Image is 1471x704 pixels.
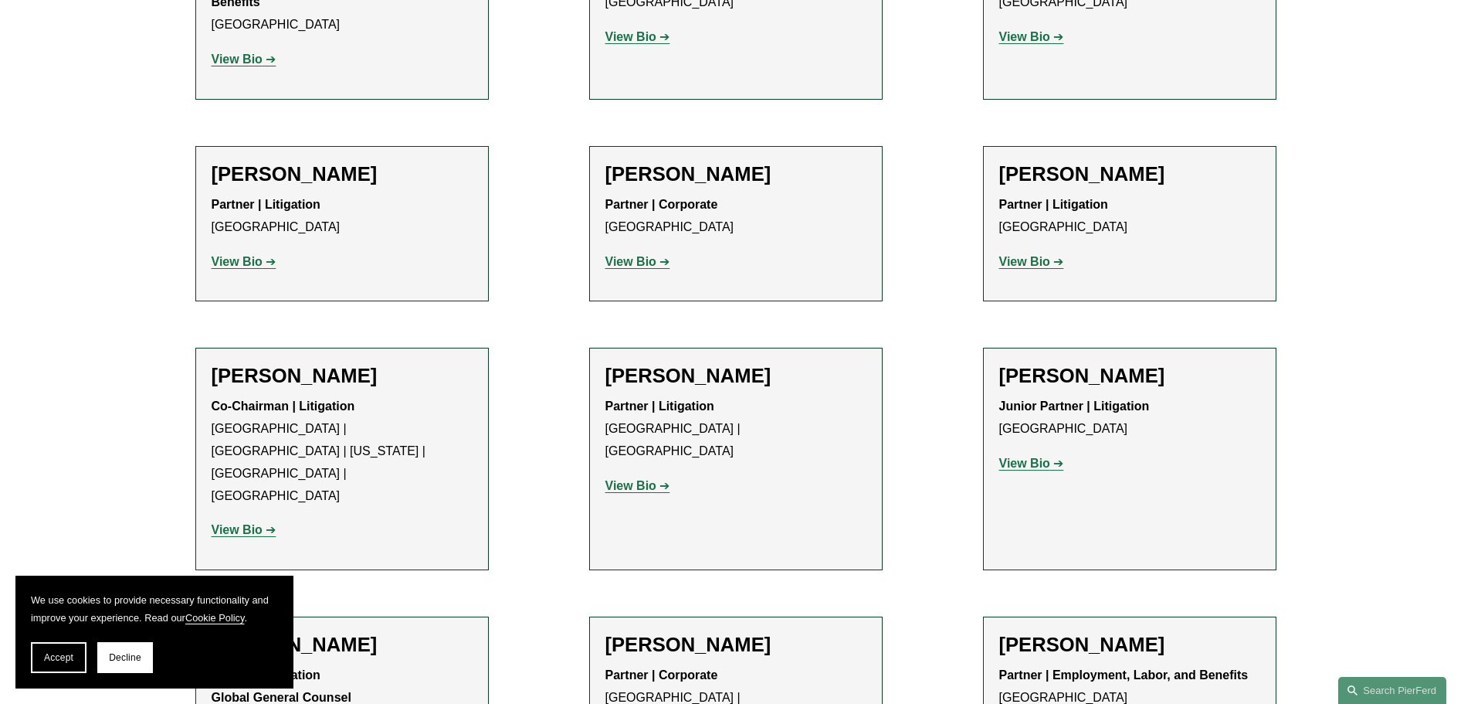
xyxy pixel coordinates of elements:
p: [GEOGRAPHIC_DATA] [212,194,473,239]
a: View Bio [212,255,276,268]
a: View Bio [212,53,276,66]
h2: [PERSON_NAME] [212,162,473,186]
button: Accept [31,642,86,673]
strong: View Bio [999,457,1050,470]
h2: [PERSON_NAME] [212,364,473,388]
strong: Partner | Corporate [605,198,718,211]
p: [GEOGRAPHIC_DATA] [999,396,1260,440]
h2: [PERSON_NAME] [605,633,866,657]
strong: View Bio [212,53,263,66]
a: View Bio [605,255,670,268]
h2: [PERSON_NAME] [999,633,1260,657]
strong: View Bio [999,30,1050,43]
p: [GEOGRAPHIC_DATA] | [GEOGRAPHIC_DATA] | [US_STATE] | [GEOGRAPHIC_DATA] | [GEOGRAPHIC_DATA] [212,396,473,507]
h2: [PERSON_NAME] [605,364,866,388]
a: View Bio [605,479,670,492]
strong: View Bio [605,479,656,492]
strong: Junior Partner | Litigation [999,400,1150,413]
strong: View Bio [999,255,1050,268]
span: Decline [109,652,141,663]
section: Cookie banner [15,576,293,689]
h2: [PERSON_NAME] [999,162,1260,186]
strong: Partner | Litigation [999,198,1108,211]
a: Cookie Policy [185,612,245,624]
a: View Bio [605,30,670,43]
button: Decline [97,642,153,673]
h2: [PERSON_NAME] [605,162,866,186]
span: Accept [44,652,73,663]
p: We use cookies to provide necessary functionality and improve your experience. Read our . [31,591,278,627]
strong: View Bio [212,523,263,536]
a: View Bio [212,523,276,536]
a: View Bio [999,30,1064,43]
a: View Bio [999,255,1064,268]
h2: [PERSON_NAME] [212,633,473,657]
p: [GEOGRAPHIC_DATA] [999,194,1260,239]
strong: Partner | Employment, Labor, and Benefits [999,668,1249,682]
a: Search this site [1338,677,1446,704]
a: View Bio [999,457,1064,470]
strong: Partner | Litigation [212,198,320,211]
p: [GEOGRAPHIC_DATA] [605,194,866,239]
p: [GEOGRAPHIC_DATA] | [GEOGRAPHIC_DATA] [605,396,866,462]
strong: View Bio [605,30,656,43]
strong: Partner | Corporate [605,668,718,682]
strong: Partner | Litigation [605,400,714,413]
strong: View Bio [212,255,263,268]
strong: View Bio [605,255,656,268]
h2: [PERSON_NAME] [999,364,1260,388]
strong: Co-Chairman | Litigation [212,400,355,413]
